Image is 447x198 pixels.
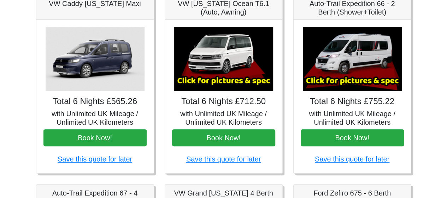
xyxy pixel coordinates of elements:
img: VW Caddy California Maxi [46,27,145,91]
button: Book Now! [43,129,147,146]
h5: VW Grand [US_STATE] 4 Berth [172,189,275,197]
img: Auto-Trail Expedition 66 - 2 Berth (Shower+Toilet) [303,27,402,91]
button: Book Now! [172,129,275,146]
h4: Total 6 Nights £755.22 [301,96,404,107]
a: Save this quote for later [186,155,261,163]
h5: with Unlimited UK Mileage / Unlimited UK Kilometers [301,109,404,126]
button: Book Now! [301,129,404,146]
h4: Total 6 Nights £712.50 [172,96,275,107]
img: VW California Ocean T6.1 (Auto, Awning) [174,27,273,91]
h5: with Unlimited UK Mileage / Unlimited UK Kilometers [172,109,275,126]
h5: with Unlimited UK Mileage / Unlimited UK Kilometers [43,109,147,126]
h4: Total 6 Nights £565.26 [43,96,147,107]
a: Save this quote for later [315,155,389,163]
a: Save this quote for later [58,155,132,163]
